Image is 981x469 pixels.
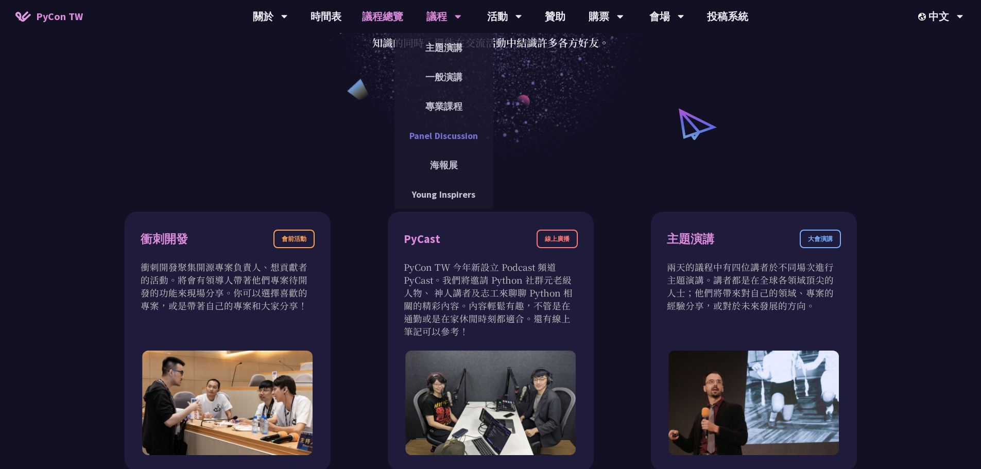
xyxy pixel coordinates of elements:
img: PyCast [405,351,576,455]
p: 年會總共有 3 種形式的演講與 6 種不同性質的交流活動。可以說是非常多元有趣，讓你可以從演講中吸取知識的同時，還能在交流活動中結識許多各方好友。 [251,20,730,50]
img: Locale Icon [918,13,928,21]
div: PyCast [404,230,440,248]
a: 主題演講 [394,36,493,60]
p: PyCon TW 今年新設立 Podcast 頻道 PyCast。我們將邀請 Python 社群元老級人物、 神人講者及志工來聊聊 Python 相關的精彩內容。內容輕鬆有趣，不管是在通勤或是在... [404,260,578,338]
a: 專業課程 [394,94,493,118]
a: Panel Discussion [394,124,493,148]
div: 大會演講 [800,230,841,248]
img: Home icon of PyCon TW 2025 [15,11,31,22]
a: 海報展 [394,153,493,177]
div: 線上廣播 [537,230,578,248]
a: Young Inspirers [394,182,493,206]
div: 衝刺開發 [141,230,188,248]
a: 一般演講 [394,65,493,89]
p: 兩天的議程中有四位講者於不同場次進行主題演講。講者都是在全球各領域頂尖的人士；他們將帶來對自己的領域、專案的經驗分享，或對於未來發展的方向。 [667,260,841,312]
div: 會前活動 [273,230,315,248]
a: PyCon TW [5,4,93,29]
span: PyCon TW [36,9,83,24]
p: 衝刺開發聚集開源專案負責人、想貢獻者的活動。將會有領導人帶著他們專案待開發的功能來現場分享。你可以選擇喜歡的專案，或是帶著自己的專案和大家分享！ [141,260,315,312]
img: Keynote [668,351,839,455]
img: Sprint [142,351,313,455]
div: 主題演講 [667,230,714,248]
